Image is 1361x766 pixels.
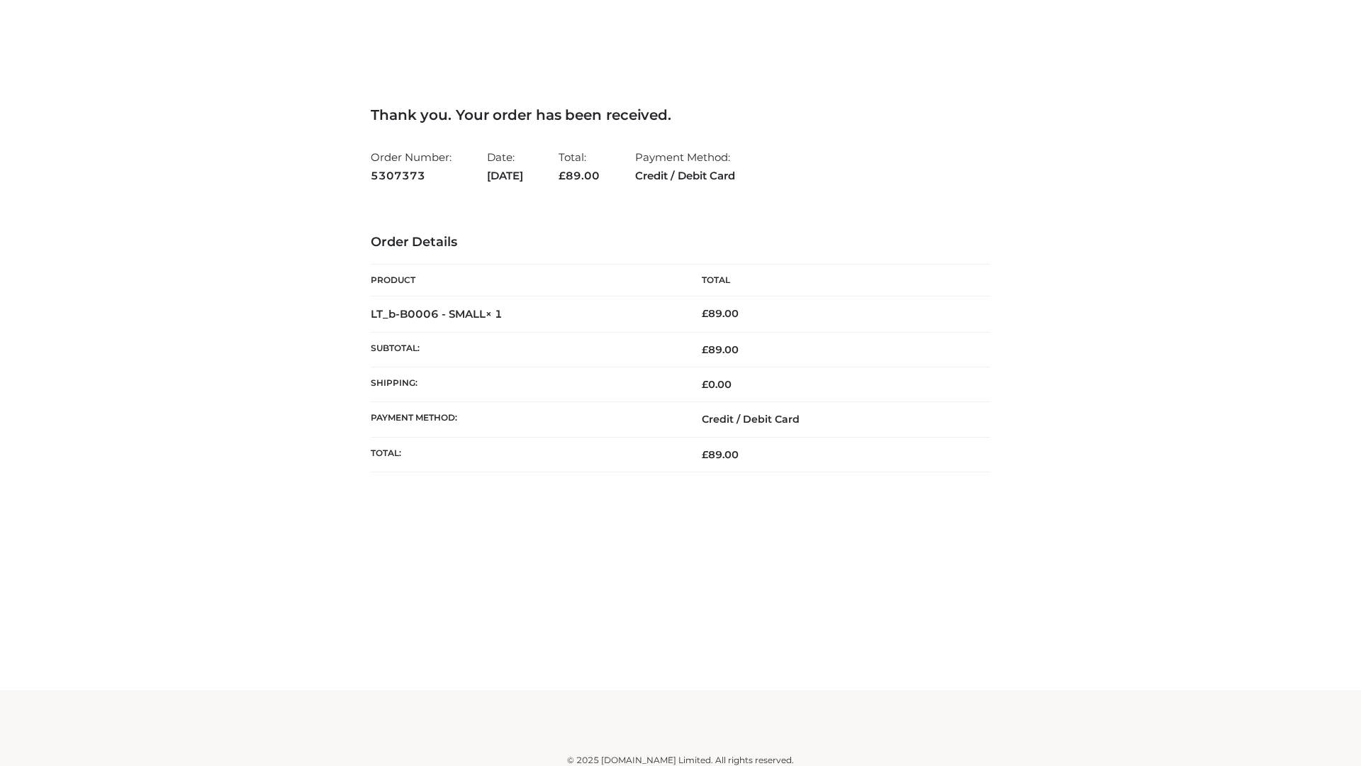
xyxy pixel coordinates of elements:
strong: [DATE] [487,167,523,185]
bdi: 0.00 [702,378,732,391]
span: £ [702,448,708,461]
span: £ [702,343,708,356]
h3: Thank you. Your order has been received. [371,106,990,123]
li: Date: [487,145,523,188]
span: £ [559,169,566,182]
th: Total: [371,437,680,472]
li: Payment Method: [635,145,735,188]
strong: Credit / Debit Card [635,167,735,185]
th: Product [371,265,680,296]
span: 89.00 [702,343,739,356]
th: Subtotal: [371,332,680,367]
strong: × 1 [486,307,503,321]
th: Payment method: [371,402,680,437]
h3: Order Details [371,235,990,250]
span: £ [702,307,708,320]
strong: 5307373 [371,167,452,185]
span: 89.00 [702,448,739,461]
span: £ [702,378,708,391]
li: Order Number: [371,145,452,188]
strong: LT_b-B0006 - SMALL [371,307,503,321]
th: Total [680,265,990,296]
bdi: 89.00 [702,307,739,320]
span: 89.00 [559,169,600,182]
th: Shipping: [371,367,680,402]
td: Credit / Debit Card [680,402,990,437]
li: Total: [559,145,600,188]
